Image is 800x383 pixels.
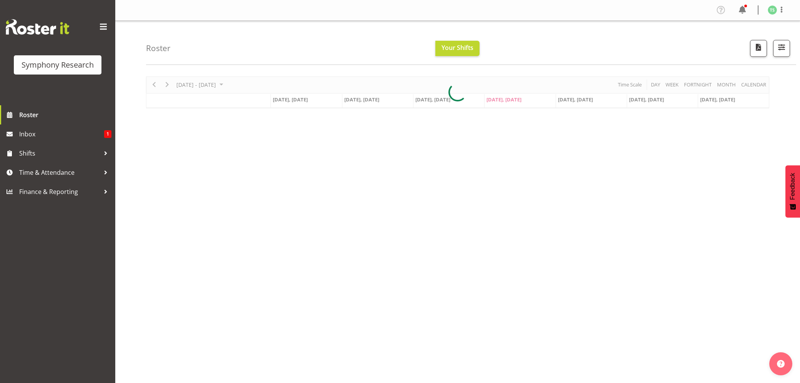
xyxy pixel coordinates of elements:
div: Symphony Research [22,59,94,71]
span: Your Shifts [441,43,473,52]
button: Filter Shifts [773,40,790,57]
span: Inbox [19,128,104,140]
img: help-xxl-2.png [777,360,785,368]
span: Finance & Reporting [19,186,100,197]
span: Time & Attendance [19,167,100,178]
span: Shifts [19,148,100,159]
span: Feedback [789,173,796,200]
span: Roster [19,109,111,121]
span: 1 [104,130,111,138]
button: Your Shifts [435,41,480,56]
button: Download a PDF of the roster according to the set date range. [750,40,767,57]
img: tanya-stebbing1954.jpg [768,5,777,15]
button: Feedback - Show survey [785,165,800,217]
h4: Roster [146,44,171,53]
img: Rosterit website logo [6,19,69,35]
